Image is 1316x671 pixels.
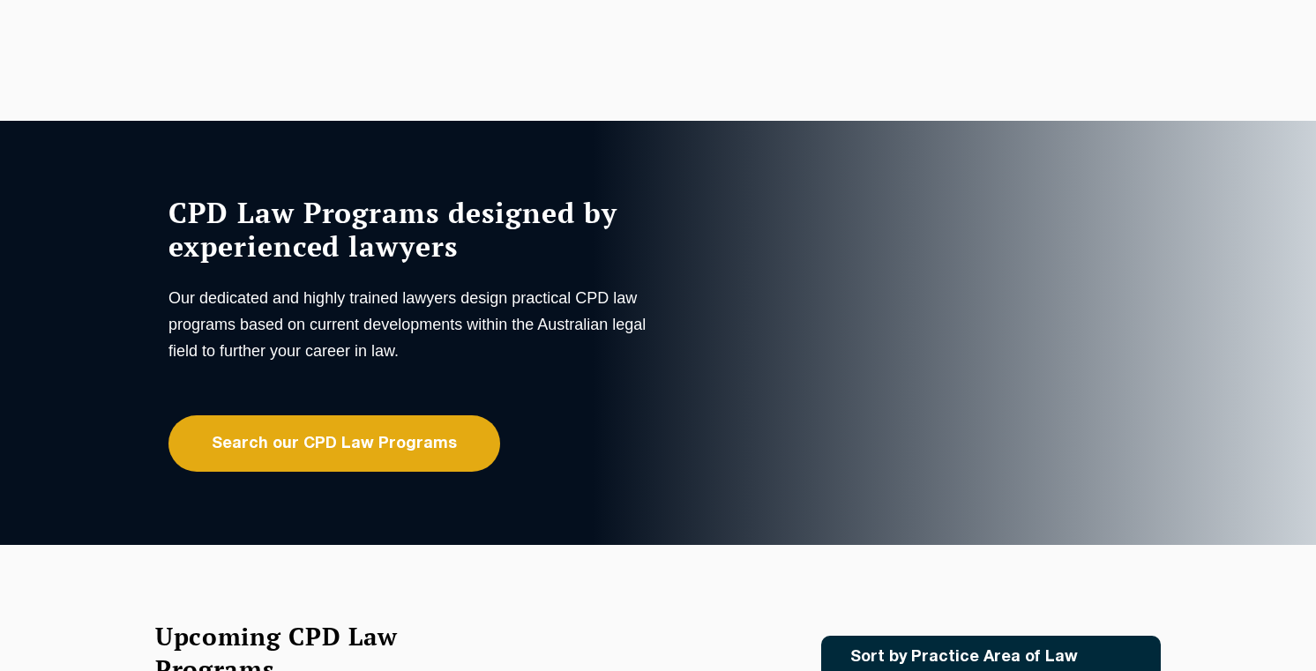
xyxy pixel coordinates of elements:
h1: CPD Law Programs designed by experienced lawyers [168,196,654,263]
img: Icon [1106,650,1126,665]
p: Our dedicated and highly trained lawyers design practical CPD law programs based on current devel... [168,285,654,364]
a: Search our CPD Law Programs [168,415,500,472]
